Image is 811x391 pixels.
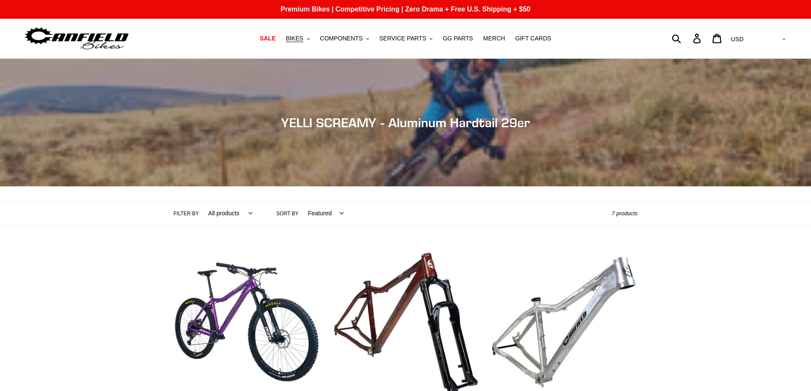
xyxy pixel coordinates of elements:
[320,35,363,42] span: COMPONENTS
[379,35,426,42] span: SERVICE PARTS
[479,33,509,44] a: MERCH
[286,35,303,42] span: BIKES
[276,210,298,217] label: Sort by
[281,115,530,130] span: YELLI SCREAMY - Aluminum Hardtail 29er
[375,33,437,44] button: SERVICE PARTS
[511,33,556,44] a: GIFT CARDS
[316,33,373,44] button: COMPONENTS
[612,210,638,217] span: 7 products
[174,210,199,217] label: Filter by
[281,33,314,44] button: BIKES
[260,35,275,42] span: SALE
[23,25,130,52] img: Canfield Bikes
[438,33,477,44] a: GG PARTS
[483,35,505,42] span: MERCH
[515,35,551,42] span: GIFT CARDS
[676,29,698,48] input: Search
[443,35,473,42] span: GG PARTS
[255,33,280,44] a: SALE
